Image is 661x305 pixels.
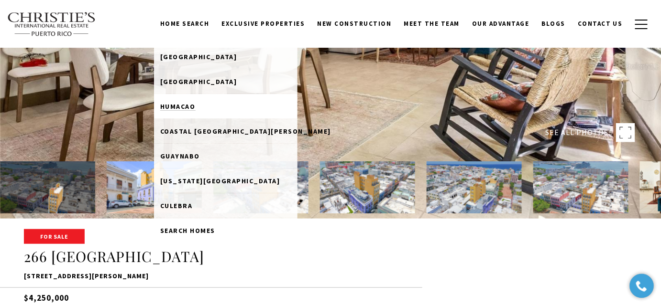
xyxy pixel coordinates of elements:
span: Guaynabo [160,152,200,160]
p: [STREET_ADDRESS][PERSON_NAME] [24,271,637,282]
a: Blogs [536,15,572,33]
span: Blogs [542,20,566,28]
h5: $4,250,000 [24,287,637,304]
a: Search Homes [154,218,297,243]
span: Search Homes [160,226,215,235]
span: Our Advantage [472,20,529,28]
a: [US_STATE][GEOGRAPHIC_DATA] [154,168,297,193]
span: New Construction [318,20,392,28]
img: 266 SAN FRANCISCO [320,161,415,213]
a: [GEOGRAPHIC_DATA] [154,69,297,94]
span: Culebra [160,201,193,210]
img: Christie's International Real Estate text transparent background [7,12,96,37]
span: Coastal [GEOGRAPHIC_DATA][PERSON_NAME] [160,127,331,136]
a: Guaynabo [154,144,297,168]
img: 266 SAN FRANCISCO [107,161,202,213]
a: Our Advantage [466,15,536,33]
span: [US_STATE][GEOGRAPHIC_DATA] [160,177,280,185]
img: 266 SAN FRANCISCO [533,161,628,213]
a: Culebra [154,193,297,218]
span: SEE ALL PHOTOS [545,126,608,139]
span: [GEOGRAPHIC_DATA] [160,77,237,86]
span: Exclusive Properties [222,20,305,28]
a: Humacao [154,94,297,119]
img: 266 SAN FRANCISCO [427,161,522,213]
span: [GEOGRAPHIC_DATA] [160,53,237,61]
span: Contact Us [578,20,623,28]
a: Home Search [154,15,216,33]
a: [GEOGRAPHIC_DATA] [154,44,297,69]
a: Meet the Team [398,15,466,33]
a: Exclusive Properties [216,15,311,33]
a: Coastal [GEOGRAPHIC_DATA][PERSON_NAME] [154,119,297,144]
h1: 266 [GEOGRAPHIC_DATA] [24,248,637,266]
span: Humacao [160,102,196,111]
a: New Construction [311,15,398,33]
